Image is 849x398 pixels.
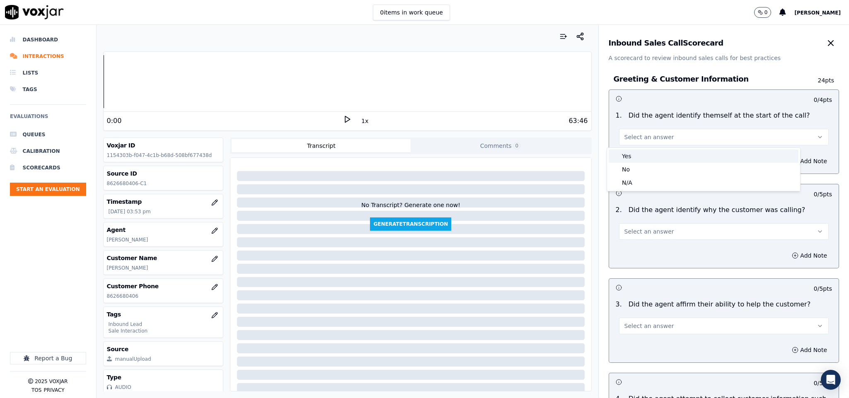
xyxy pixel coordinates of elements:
[10,81,86,98] a: Tags
[609,39,723,47] h3: Inbound Sales Call Scorecard
[107,169,220,178] h3: Source ID
[609,163,798,176] div: No
[624,133,674,141] span: Select an answer
[411,139,590,152] button: Comments
[612,111,625,121] p: 1 .
[109,208,220,215] p: [DATE] 03:53 pm
[629,299,810,309] p: Did the agent affirm their ability to help the customer?
[624,322,674,330] span: Select an answer
[10,143,86,159] a: Calibration
[107,116,122,126] div: 0:00
[44,387,64,393] button: Privacy
[787,250,832,261] button: Add Note
[10,159,86,176] a: Scorecards
[361,201,460,217] div: No Transcript? Generate one now!
[609,150,798,163] div: Yes
[787,155,832,167] button: Add Note
[107,141,220,150] h3: Voxjar ID
[107,198,220,206] h3: Timestamp
[612,205,625,215] p: 2 .
[107,265,220,271] p: [PERSON_NAME]
[754,7,772,18] button: 0
[107,310,220,318] h3: Tags
[797,76,834,84] p: 24 pts
[35,378,68,385] p: 2025 Voxjar
[609,54,839,62] p: A scorecard to review inbound sales calls for best practices
[5,5,64,19] img: voxjar logo
[109,328,220,334] p: Sale Interaction
[764,9,768,16] p: 0
[821,370,841,390] div: Open Intercom Messenger
[629,205,805,215] p: Did the agent identify why the customer was calling?
[794,10,841,16] span: [PERSON_NAME]
[373,5,450,20] button: 0items in work queue
[31,387,41,393] button: TOS
[10,352,86,364] button: Report a Bug
[107,180,220,187] p: 8626680406-C1
[10,111,86,126] h6: Evaluations
[629,111,810,121] p: Did the agent identify themself at the start of the call?
[814,190,832,198] p: 0 / 5 pts
[107,345,220,353] h3: Source
[10,183,86,196] button: Start an Evaluation
[109,321,220,328] p: Inbound Lead
[107,152,220,159] p: 1154303b-f047-4c1b-b68d-508bf677438d
[107,226,220,234] h3: Agent
[624,227,674,236] span: Select an answer
[232,139,411,152] button: Transcript
[115,356,151,362] div: manualUpload
[10,48,86,65] a: Interactions
[107,236,220,243] p: [PERSON_NAME]
[609,176,798,189] div: N/A
[814,285,832,293] p: 0 / 5 pts
[107,373,220,381] h3: Type
[614,74,798,84] h3: Greeting & Customer Information
[115,384,131,391] div: AUDIO
[10,31,86,48] a: Dashboard
[370,217,451,231] button: GenerateTranscription
[107,254,220,262] h3: Customer Name
[10,126,86,143] a: Queues
[360,115,370,127] button: 1x
[814,96,832,104] p: 0 / 4 pts
[794,7,849,17] button: [PERSON_NAME]
[10,65,86,81] a: Lists
[787,344,832,356] button: Add Note
[754,7,780,18] button: 0
[107,282,220,290] h3: Customer Phone
[107,293,220,299] p: 8626680406
[568,116,588,126] div: 63:46
[513,142,521,150] span: 0
[814,379,832,387] p: 0 / 5 pts
[612,299,625,309] p: 3 .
